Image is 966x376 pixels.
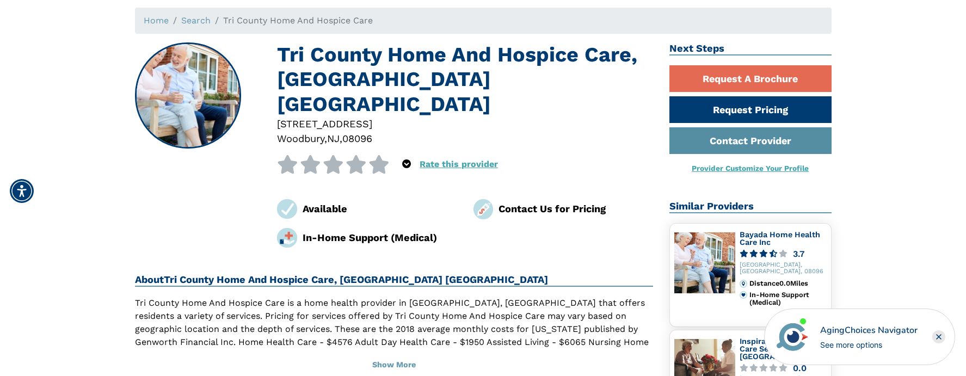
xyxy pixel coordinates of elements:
[135,297,654,362] p: Tri County Home And Hospice Care is a home health provider in [GEOGRAPHIC_DATA], [GEOGRAPHIC_DATA...
[324,133,327,144] span: ,
[932,330,945,343] div: Close
[669,42,832,56] h2: Next Steps
[327,133,340,144] span: NJ
[669,65,832,92] a: Request A Brochure
[136,44,240,148] img: Tri County Home And Hospice Care, Woodbury NJ
[181,15,211,26] a: Search
[740,291,747,299] img: primary.svg
[303,230,457,245] div: In-Home Support (Medical)
[499,201,653,216] div: Contact Us for Pricing
[277,133,324,144] span: Woodbury
[740,230,820,246] a: Bayada Home Health Care Inc
[669,200,832,213] h2: Similar Providers
[135,8,832,34] nav: breadcrumb
[692,164,809,172] a: Provider Customize Your Profile
[740,262,827,276] div: [GEOGRAPHIC_DATA], [GEOGRAPHIC_DATA], 08096
[135,274,654,287] h2: About Tri County Home And Hospice Care, [GEOGRAPHIC_DATA] [GEOGRAPHIC_DATA]
[820,324,918,337] div: AgingChoices Navigator
[340,133,342,144] span: ,
[740,280,747,287] img: distance.svg
[820,339,918,350] div: See more options
[749,291,826,307] div: In-Home Support (Medical)
[144,15,169,26] a: Home
[793,364,807,372] div: 0.0
[10,179,34,203] div: Accessibility Menu
[277,116,653,131] div: [STREET_ADDRESS]
[740,250,827,258] a: 3.7
[303,201,457,216] div: Available
[223,15,373,26] span: Tri County Home And Hospice Care
[402,155,411,174] div: Popover trigger
[342,131,372,146] div: 08096
[749,280,826,287] div: Distance 0.0 Miles
[740,364,827,372] a: 0.0
[740,337,823,360] a: Inspira Medical Home Care Services [GEOGRAPHIC_DATA]
[793,250,804,258] div: 3.7
[774,318,811,355] img: avatar
[420,159,498,169] a: Rate this provider
[277,42,653,116] h1: Tri County Home And Hospice Care, [GEOGRAPHIC_DATA] [GEOGRAPHIC_DATA]
[669,127,832,154] a: Contact Provider
[669,96,832,123] a: Request Pricing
